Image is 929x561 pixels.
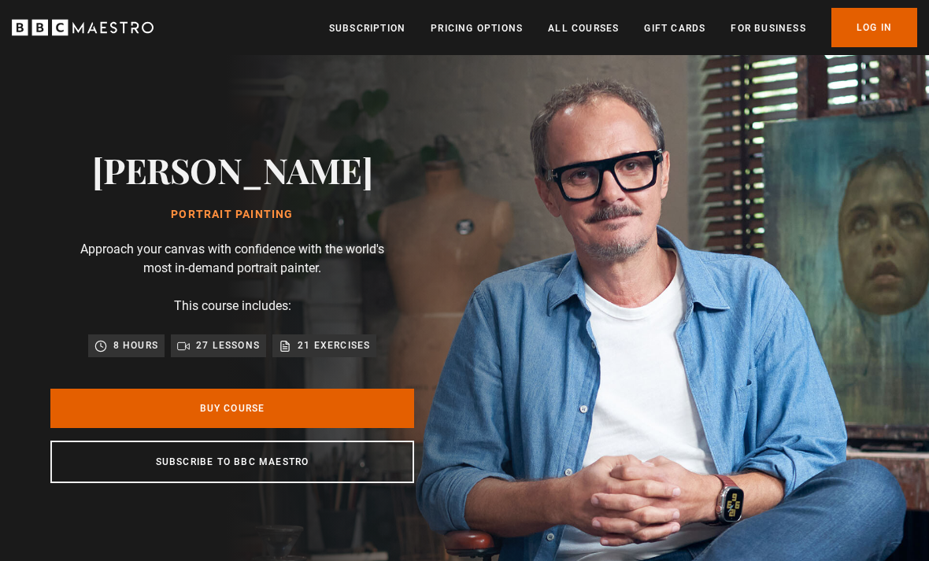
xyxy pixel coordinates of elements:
[731,20,805,36] a: For business
[431,20,523,36] a: Pricing Options
[92,149,373,190] h2: [PERSON_NAME]
[196,338,260,353] p: 27 lessons
[50,389,414,428] a: Buy Course
[113,338,158,353] p: 8 hours
[75,240,390,278] p: Approach your canvas with confidence with the world's most in-demand portrait painter.
[329,20,405,36] a: Subscription
[548,20,619,36] a: All Courses
[92,209,373,221] h1: Portrait Painting
[644,20,705,36] a: Gift Cards
[174,297,291,316] p: This course includes:
[329,8,917,47] nav: Primary
[12,16,154,39] svg: BBC Maestro
[50,441,414,483] a: Subscribe to BBC Maestro
[831,8,917,47] a: Log In
[298,338,370,353] p: 21 exercises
